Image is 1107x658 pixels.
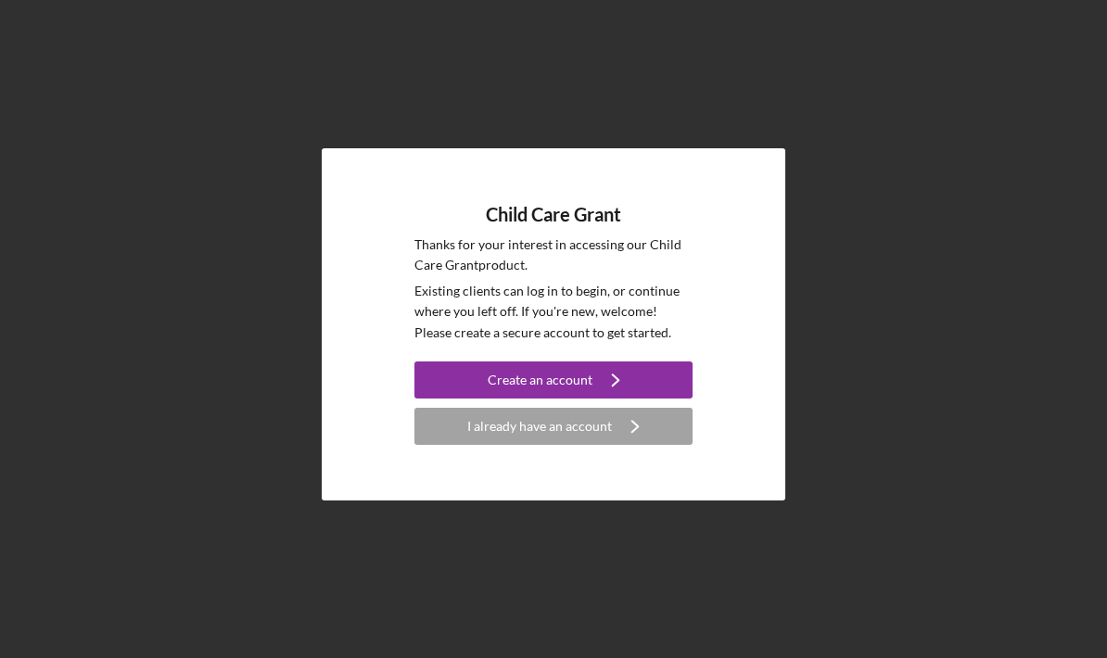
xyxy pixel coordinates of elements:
[467,408,612,445] div: I already have an account
[414,361,693,399] button: Create an account
[414,234,693,276] p: Thanks for your interest in accessing our Child Care Grant product.
[414,408,693,445] button: I already have an account
[414,281,693,343] p: Existing clients can log in to begin, or continue where you left off. If you're new, welcome! Ple...
[488,361,592,399] div: Create an account
[486,204,621,225] h4: Child Care Grant
[414,361,693,403] a: Create an account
